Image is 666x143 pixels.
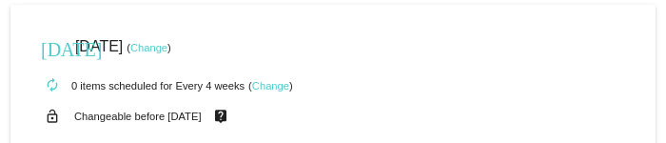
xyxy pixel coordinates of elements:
mat-icon: autorenew [41,74,64,97]
small: 0 items scheduled for Every 4 weeks [33,80,245,92]
small: ( ) [248,80,293,92]
mat-icon: [DATE] [41,36,64,59]
a: Change [252,80,289,92]
mat-icon: live_help [209,104,232,129]
a: Change [130,42,167,53]
mat-icon: lock_open [41,104,64,129]
small: Changeable before [DATE] [74,111,202,122]
small: ( ) [127,42,171,53]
